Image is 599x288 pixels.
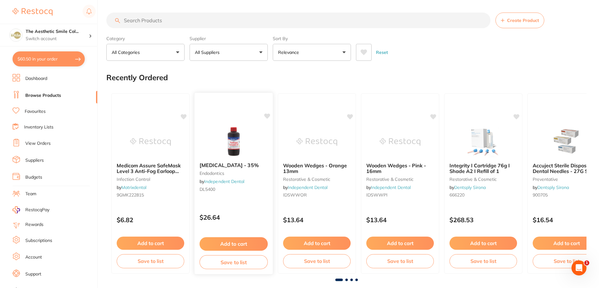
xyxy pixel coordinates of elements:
a: Rewards [25,222,43,228]
small: IDSWWPI [366,192,434,197]
img: Integrity I Cartridge 76g I Shade A2 I Refill of 1 [463,126,504,158]
p: All Categories [112,49,142,55]
a: Independent Dental [371,185,411,190]
p: $26.64 [200,214,268,221]
a: Independent Dental [288,185,327,190]
span: Create Product [507,18,539,23]
a: Dentsply Sirona [454,185,486,190]
img: Medicom Assure SafeMask Level 3 Anti-Fog Earloop Mask (50) Blue [130,126,171,158]
img: The Aesthetic Smile Collective [10,29,22,41]
button: Add to cart [283,237,351,250]
button: Save to list [283,254,351,268]
a: Browse Products [25,92,61,99]
p: $13.64 [366,216,434,223]
img: Restocq Logo [13,8,53,16]
small: 666220 [449,192,517,197]
button: Relevance [273,44,351,61]
button: Save to list [449,254,517,268]
span: 1 [584,260,589,265]
small: 9GMK222815 [117,192,184,197]
p: $6.82 [117,216,184,223]
span: RestocqPay [25,207,49,213]
a: Independent Dental [204,179,244,184]
small: IDSWWOR [283,192,351,197]
button: All Categories [106,44,185,61]
p: Switch account [26,36,89,42]
iframe: Intercom live chat [571,260,586,275]
button: $60.50 in your order [13,51,85,66]
span: by [117,185,146,190]
span: by [283,185,327,190]
a: Team [25,191,36,197]
span: by [533,185,569,190]
a: RestocqPay [13,206,49,213]
a: View Orders [25,140,51,147]
h2: Recently Ordered [106,73,168,82]
b: Hydrogen Peroxide - 35% [200,162,268,168]
p: $13.64 [283,216,351,223]
button: All Suppliers [190,44,268,61]
label: Sort By [273,36,351,41]
small: restorative & cosmetic [366,177,434,182]
a: Suppliers [25,157,44,164]
a: Support [25,271,41,277]
button: Add to cart [366,237,434,250]
label: Supplier [190,36,268,41]
a: Dentsply Sirona [537,185,569,190]
label: Category [106,36,185,41]
p: $268.53 [449,216,517,223]
button: Reset [374,44,390,61]
button: Add to cart [200,237,268,251]
a: Subscriptions [25,238,52,244]
span: by [449,185,486,190]
img: Wooden Wedges - Orange 13mm [297,126,337,158]
a: Restocq Logo [13,5,53,19]
a: Dashboard [25,76,47,82]
button: Save to list [366,254,434,268]
a: Matrixdental [121,185,146,190]
b: Integrity I Cartridge 76g I Shade A2 I Refill of 1 [449,163,517,174]
img: RestocqPay [13,206,20,213]
span: by [366,185,411,190]
button: Add to cart [117,237,184,250]
input: Search Products [106,13,490,28]
b: Medicom Assure SafeMask Level 3 Anti-Fog Earloop Mask (50) Blue [117,163,184,174]
small: endodontics [200,171,268,176]
p: All Suppliers [195,49,222,55]
button: Save to list [117,254,184,268]
b: Wooden Wedges - Orange 13mm [283,163,351,174]
img: Wooden Wedges - Pink - 16mm [380,126,420,158]
a: Favourites [25,108,46,115]
button: Save to list [200,255,268,269]
a: Account [25,254,42,260]
button: Create Product [495,13,544,28]
button: Add to cart [449,237,517,250]
p: Relevance [278,49,302,55]
a: Inventory Lists [24,124,53,130]
span: by [200,179,244,184]
small: restorative & cosmetic [283,177,351,182]
a: Budgets [25,174,42,181]
small: DL5400 [200,187,268,192]
img: Accuject Sterile Disposable Dental Needles - 27G Short [546,126,587,158]
small: infection control [117,177,184,182]
b: Wooden Wedges - Pink - 16mm [366,163,434,174]
img: Hydrogen Peroxide - 35% [213,126,254,157]
small: restorative & cosmetic [449,177,517,182]
h4: The Aesthetic Smile Collective [26,29,89,35]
